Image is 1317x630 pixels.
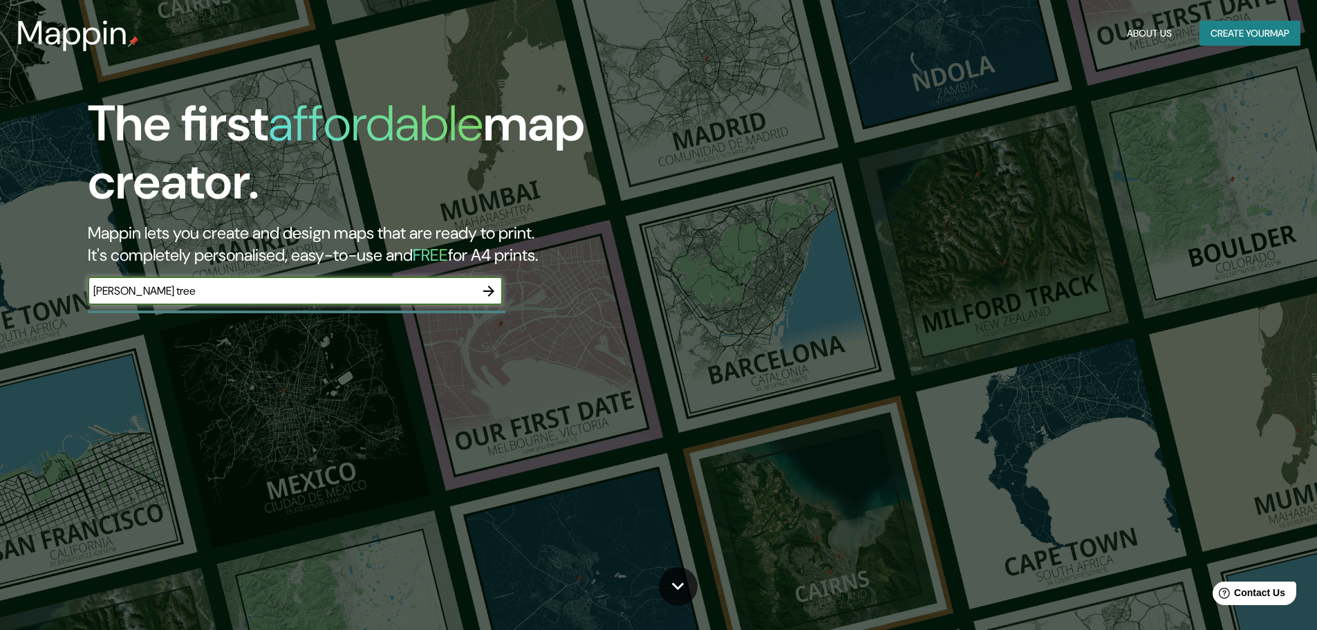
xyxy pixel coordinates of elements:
h2: Mappin lets you create and design maps that are ready to print. It's completely personalised, eas... [88,222,747,266]
input: Choose your favourite place [88,283,475,299]
button: Create yourmap [1199,21,1300,46]
h3: Mappin [17,14,128,53]
iframe: Help widget launcher [1194,576,1302,615]
button: About Us [1121,21,1177,46]
h5: FREE [413,244,448,266]
h1: affordable [268,91,483,156]
img: mappin-pin [128,36,139,47]
h1: The first map creator. [88,95,747,222]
